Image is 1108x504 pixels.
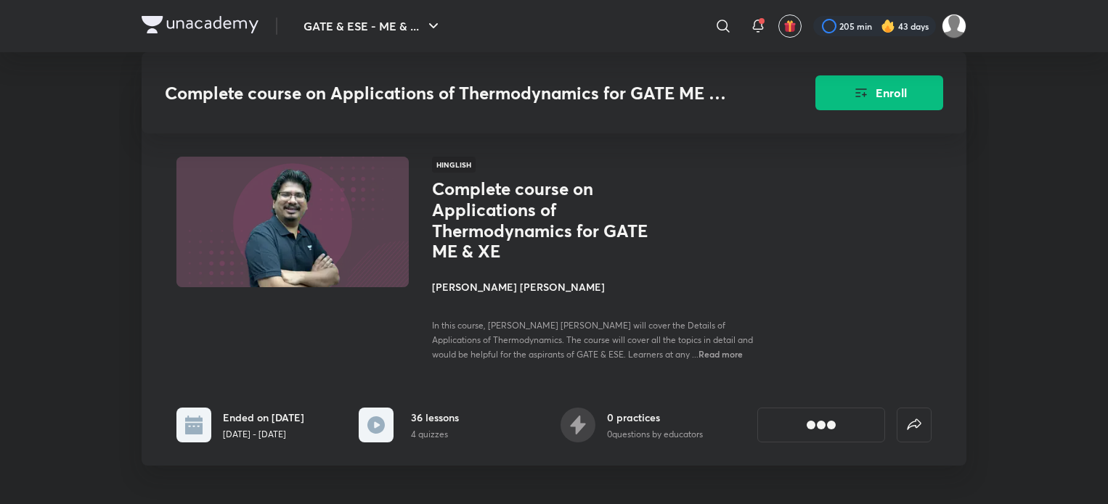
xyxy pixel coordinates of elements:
[942,14,966,38] img: Abhay Raj
[142,16,258,37] a: Company Logo
[881,19,895,33] img: streak
[607,428,703,441] p: 0 questions by educators
[411,410,459,425] h6: 36 lessons
[223,428,304,441] p: [DATE] - [DATE]
[432,157,476,173] span: Hinglish
[815,75,943,110] button: Enroll
[432,178,669,262] h1: Complete course on Applications of Thermodynamics for GATE ME & XE
[783,20,797,33] img: avatar
[698,348,743,360] span: Read more
[897,408,932,442] button: false
[757,408,885,442] button: [object Object]
[223,410,304,425] h6: Ended on [DATE]
[778,15,802,38] button: avatar
[411,428,459,441] p: 4 quizzes
[142,16,258,33] img: Company Logo
[432,279,757,294] h4: [PERSON_NAME] [PERSON_NAME]
[607,410,703,425] h6: 0 practices
[165,83,733,104] h3: Complete course on Applications of Thermodynamics for GATE ME & XE
[295,12,451,41] button: GATE & ESE - ME & ...
[174,155,411,289] img: Thumbnail
[432,320,753,360] span: In this course, [PERSON_NAME] [PERSON_NAME] will cover the Details of Applications of Thermodynam...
